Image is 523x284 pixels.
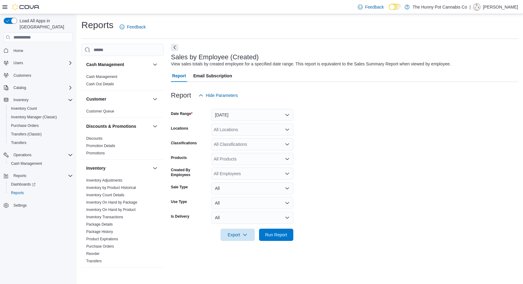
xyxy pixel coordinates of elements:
h3: Report [171,92,191,99]
h3: Sales by Employee (Created) [171,53,259,61]
span: Customers [13,73,31,78]
span: Reorder [86,251,99,256]
img: Cova [12,4,40,10]
button: Purchase Orders [6,121,75,130]
button: Inventory Manager (Classic) [6,113,75,121]
span: Inventory [11,96,73,104]
a: Inventory Manager (Classic) [9,113,59,121]
a: Inventory On Hand by Product [86,208,135,212]
span: Product Expirations [86,237,118,242]
p: The Hunny Pot Cannabis Co [413,3,467,11]
span: Transfers [9,139,73,146]
button: All [211,212,293,224]
span: Package Details [86,222,113,227]
span: Inventory Count [11,106,37,111]
span: Dashboards [9,181,73,188]
span: Purchase Orders [86,244,114,249]
a: Reorder [86,252,99,256]
span: Cash Management [11,161,42,166]
span: Cash Out Details [86,82,114,87]
button: Inventory Count [6,104,75,113]
button: Transfers [6,138,75,147]
a: Promotion Details [86,144,115,148]
span: Inventory Manager (Classic) [11,115,57,120]
a: Inventory by Product Historical [86,186,136,190]
button: Discounts & Promotions [86,123,150,129]
span: Inventory Manager (Classic) [9,113,73,121]
span: Transfers (Classic) [11,132,42,137]
div: Dillon Marquez [473,3,480,11]
span: Email Subscription [193,70,232,82]
label: Sale Type [171,185,188,190]
span: Inventory Count [9,105,73,112]
a: Feedback [355,1,386,13]
span: Inventory On Hand by Product [86,207,135,212]
button: Cash Management [86,61,150,68]
span: Settings [11,201,73,209]
span: Home [11,46,73,54]
span: Purchase Orders [11,123,39,128]
button: Reports [6,189,75,197]
h1: Reports [81,19,113,31]
button: Open list of options [285,171,290,176]
span: Inventory Adjustments [86,178,122,183]
button: Reports [1,172,75,180]
span: Catalog [13,85,26,90]
span: Reports [9,189,73,197]
span: Promotions [86,151,105,156]
label: Locations [171,126,188,131]
button: Open list of options [285,127,290,132]
a: Inventory Transactions [86,215,123,219]
a: Cash Management [9,160,44,167]
span: Cash Management [9,160,73,167]
span: Operations [11,151,73,159]
a: Dashboards [9,181,38,188]
a: Cash Out Details [86,82,114,86]
button: Reports [11,172,29,179]
button: Next [171,44,178,51]
button: Transfers (Classic) [6,130,75,138]
a: Inventory Count [9,105,39,112]
span: Users [13,61,23,65]
button: Users [1,59,75,67]
h3: Discounts & Promotions [86,123,136,129]
button: Inventory [11,96,31,104]
span: Transfers [86,259,102,264]
button: Open list of options [285,157,290,161]
span: Purchase Orders [9,122,73,129]
span: Hide Parameters [206,92,238,98]
button: Discounts & Promotions [151,123,159,130]
label: Classifications [171,141,197,146]
div: Discounts & Promotions [81,135,164,159]
div: Inventory [81,177,164,267]
button: Catalog [11,84,28,91]
a: Feedback [117,21,148,33]
div: View sales totals by created employee for a specified date range. This report is equivalent to th... [171,61,451,67]
span: Reports [13,173,26,178]
span: Settings [13,203,27,208]
label: Products [171,155,187,160]
label: Is Delivery [171,214,189,219]
span: Package History [86,229,113,234]
a: Transfers (Classic) [9,131,44,138]
span: Export [224,229,251,241]
a: Package History [86,230,113,234]
span: Inventory [13,98,28,102]
label: Use Type [171,199,187,204]
span: Run Report [265,232,287,238]
p: | [469,3,471,11]
span: Load All Apps in [GEOGRAPHIC_DATA] [17,18,73,30]
button: Catalog [1,83,75,92]
a: Inventory On Hand by Package [86,200,137,205]
h3: Customer [86,96,106,102]
a: Discounts [86,136,102,141]
span: Transfers [11,140,26,145]
span: Customers [11,72,73,79]
a: Customers [11,72,34,79]
span: Customer Queue [86,109,114,114]
span: Reports [11,172,73,179]
a: Reports [9,189,26,197]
